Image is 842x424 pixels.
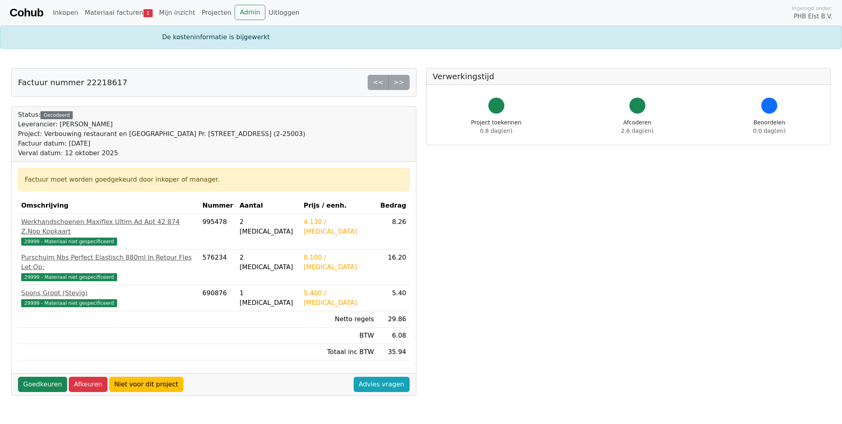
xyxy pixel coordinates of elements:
a: Mijn inzicht [156,5,199,21]
a: Werkhandschoenen Maxiflex Ultim Ad Apt 42 874 Z.Nop Kopkaart29999 - Materiaal niet gespecificeerd [21,217,196,246]
div: De kosteninformatie is bijgewerkt [157,32,685,42]
span: 2.6 dag(en) [621,128,653,134]
span: 29999 - Materiaal niet gespecificeerd [21,299,117,307]
h5: Verwerkingstijd [433,72,824,81]
div: Project: Verbouwing restaurant en [GEOGRAPHIC_DATA] Pr. [STREET_ADDRESS] (2-25003) [18,129,305,139]
span: 0.0 dag(en) [753,128,786,134]
a: Advies vragen [354,377,410,392]
span: 1 [143,9,153,17]
th: Nummer [199,198,237,214]
div: 5.400 / [MEDICAL_DATA] [304,288,374,308]
div: Gecodeerd [40,111,73,119]
td: Netto regels [301,311,377,328]
td: 690876 [199,285,237,311]
td: 5.40 [377,285,410,311]
th: Bedrag [377,198,410,214]
td: 35.94 [377,344,410,360]
div: 8.100 / [MEDICAL_DATA] [304,253,374,272]
td: 576234 [199,250,237,285]
span: Ingelogd onder: [792,4,832,12]
div: Factuur datum: [DATE] [18,139,305,148]
td: 29.86 [377,311,410,328]
h5: Factuur nummer 22218617 [18,78,127,87]
div: 2 [MEDICAL_DATA] [239,217,297,236]
a: Niet voor dit project [109,377,183,392]
div: Beoordelen [753,118,786,135]
span: PHB Elst B.V. [794,12,832,21]
th: Aantal [236,198,300,214]
a: Afkeuren [69,377,107,392]
span: 29999 - Materiaal niet gespecificeerd [21,273,117,281]
a: Projecten [198,5,235,21]
a: Materiaal facturen1 [82,5,156,21]
div: Spons Groot (Stevig) [21,288,196,298]
a: Cohub [10,3,43,22]
div: Werkhandschoenen Maxiflex Ultim Ad Apt 42 874 Z.Nop Kopkaart [21,217,196,236]
a: Goedkeuren [18,377,67,392]
div: 2 [MEDICAL_DATA] [239,253,297,272]
div: Verval datum: 12 oktober 2025 [18,148,305,158]
td: 16.20 [377,250,410,285]
div: Leverancier: [PERSON_NAME] [18,120,305,129]
td: 995478 [199,214,237,250]
a: Admin [235,5,265,20]
div: Status: [18,110,305,158]
td: 6.08 [377,328,410,344]
div: 1 [MEDICAL_DATA] [239,288,297,308]
td: 8.26 [377,214,410,250]
th: Omschrijving [18,198,199,214]
th: Prijs / eenh. [301,198,377,214]
div: Purschuim Nbs Perfect Elastisch 880ml In Retour Fles Let Op: [21,253,196,272]
a: Spons Groot (Stevig)29999 - Materiaal niet gespecificeerd [21,288,196,308]
div: 4.130 / [MEDICAL_DATA] [304,217,374,236]
span: 29999 - Materiaal niet gespecificeerd [21,238,117,246]
div: Factuur moet worden goedgekeurd door inkoper of manager. [25,175,403,184]
div: Afcoderen [621,118,653,135]
span: 0.8 dag(en) [480,128,512,134]
a: Uitloggen [265,5,303,21]
div: Project toekennen [471,118,522,135]
td: Totaal inc BTW [301,344,377,360]
td: BTW [301,328,377,344]
a: Inkopen [50,5,81,21]
a: Purschuim Nbs Perfect Elastisch 880ml In Retour Fles Let Op:29999 - Materiaal niet gespecificeerd [21,253,196,282]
